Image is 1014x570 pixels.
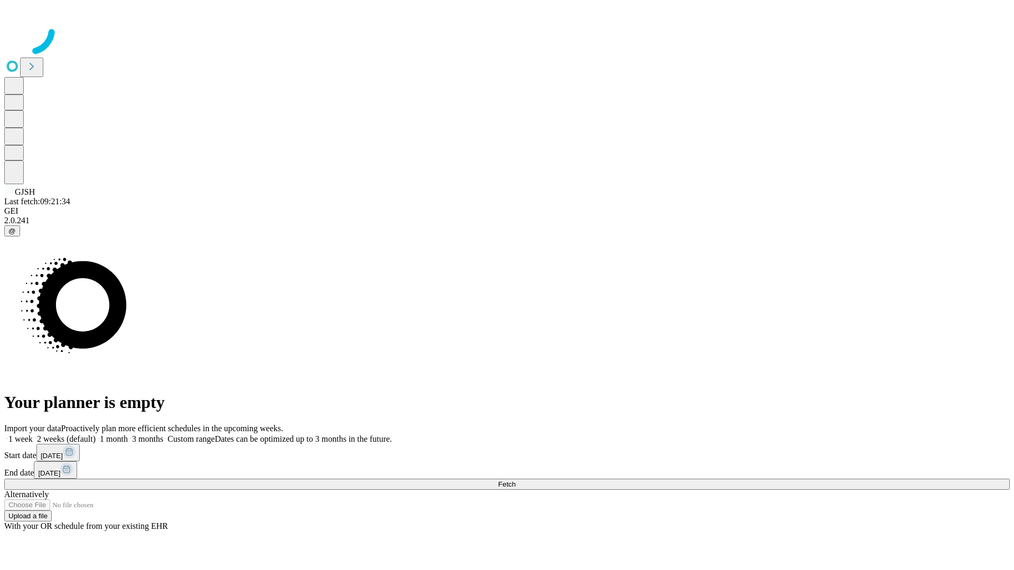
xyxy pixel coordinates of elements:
[215,434,392,443] span: Dates can be optimized up to 3 months in the future.
[4,393,1010,412] h1: Your planner is empty
[15,187,35,196] span: GJSH
[100,434,128,443] span: 1 month
[37,434,96,443] span: 2 weeks (default)
[34,461,77,479] button: [DATE]
[4,206,1010,216] div: GEI
[8,227,16,235] span: @
[4,461,1010,479] div: End date
[4,424,61,433] span: Import your data
[4,479,1010,490] button: Fetch
[4,197,70,206] span: Last fetch: 09:21:34
[167,434,214,443] span: Custom range
[132,434,163,443] span: 3 months
[8,434,33,443] span: 1 week
[4,521,168,530] span: With your OR schedule from your existing EHR
[4,510,52,521] button: Upload a file
[38,469,60,477] span: [DATE]
[41,452,63,460] span: [DATE]
[4,225,20,236] button: @
[36,444,80,461] button: [DATE]
[61,424,283,433] span: Proactively plan more efficient schedules in the upcoming weeks.
[498,480,515,488] span: Fetch
[4,216,1010,225] div: 2.0.241
[4,444,1010,461] div: Start date
[4,490,49,499] span: Alternatively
